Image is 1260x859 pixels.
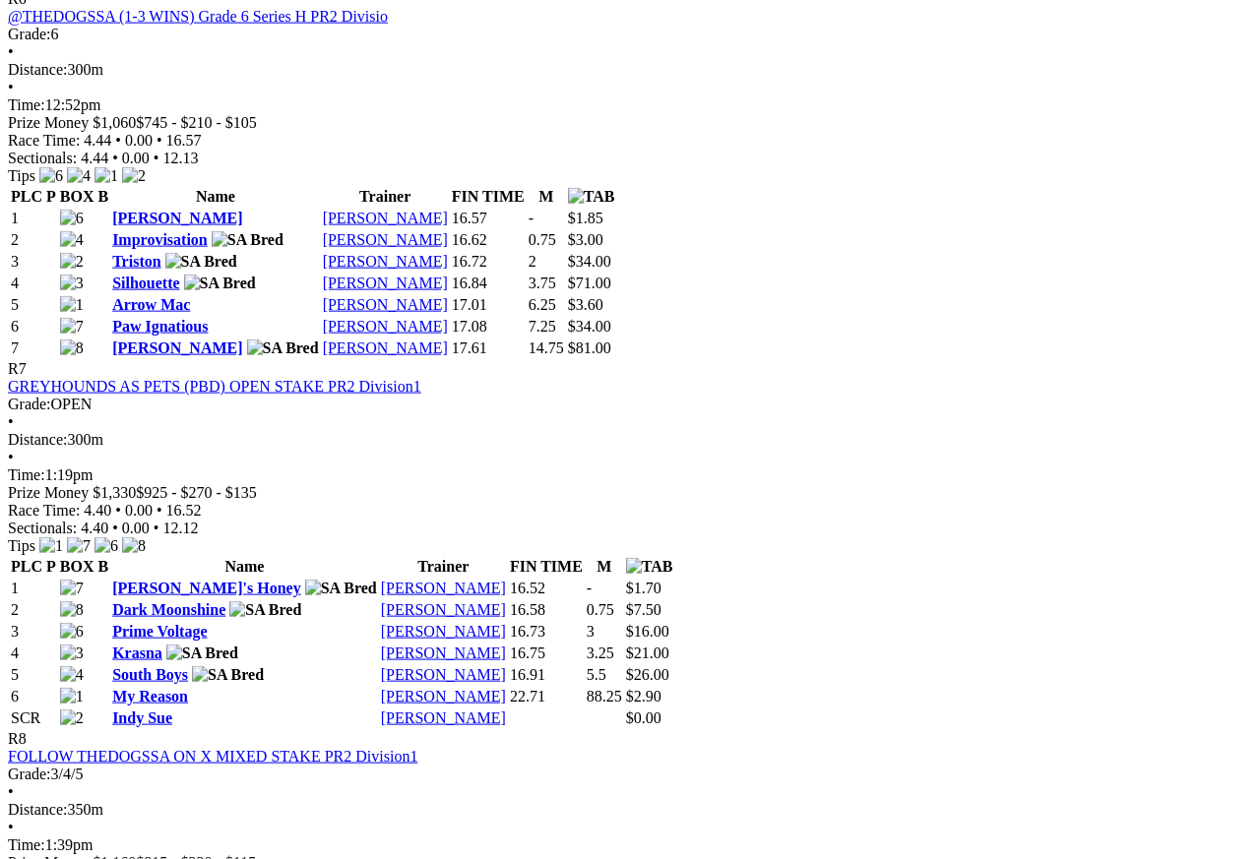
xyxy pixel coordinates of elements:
[136,114,257,131] span: $745 - $210 - $105
[509,665,584,685] td: 16.91
[60,644,84,662] img: 3
[8,431,1252,449] div: 300m
[11,558,42,575] span: PLC
[10,209,57,228] td: 1
[229,601,301,619] img: SA Bred
[60,709,84,727] img: 2
[10,600,57,620] td: 2
[509,600,584,620] td: 16.58
[136,484,257,501] span: $925 - $270 - $135
[166,644,238,662] img: SA Bred
[8,801,1252,819] div: 350m
[8,836,45,853] span: Time:
[10,295,57,315] td: 5
[323,339,448,356] a: [PERSON_NAME]
[60,339,84,357] img: 8
[568,339,611,356] span: $81.00
[10,708,57,728] td: SCR
[112,666,188,683] a: South Boys
[587,623,595,640] text: 3
[60,623,84,641] img: 6
[67,167,91,185] img: 4
[529,318,556,335] text: 7.25
[122,537,146,555] img: 8
[305,580,377,597] img: SA Bred
[10,274,57,293] td: 4
[97,188,108,205] span: B
[451,252,526,272] td: 16.72
[162,150,198,166] span: 12.13
[111,187,320,207] th: Name
[39,537,63,555] img: 1
[112,688,188,705] a: My Reason
[322,187,449,207] th: Trainer
[626,666,669,683] span: $26.00
[323,296,448,313] a: [PERSON_NAME]
[112,275,179,291] a: Silhouette
[8,114,1252,132] div: Prize Money $1,060
[8,766,51,782] span: Grade:
[568,210,603,226] span: $1.85
[529,210,534,226] text: -
[112,580,301,596] a: [PERSON_NAME]'s Honey
[381,580,506,596] a: [PERSON_NAME]
[8,26,1252,43] div: 6
[381,666,506,683] a: [PERSON_NAME]
[10,622,57,642] td: 3
[451,317,526,337] td: 17.08
[46,558,56,575] span: P
[192,666,264,684] img: SA Bred
[509,579,584,598] td: 16.52
[8,537,35,554] span: Tips
[529,275,556,291] text: 3.75
[509,557,584,577] th: FIN TIME
[626,623,669,640] span: $16.00
[529,231,556,248] text: 0.75
[8,413,14,430] span: •
[8,61,67,78] span: Distance:
[451,274,526,293] td: 16.84
[8,801,67,818] span: Distance:
[8,466,1252,484] div: 1:19pm
[125,502,153,519] span: 0.00
[81,150,108,166] span: 4.44
[8,378,421,395] a: GREYHOUNDS AS PETS (PBD) OPEN STAKE PR2 Division1
[60,275,84,292] img: 3
[8,96,45,113] span: Time:
[568,296,603,313] span: $3.60
[60,231,84,249] img: 4
[10,644,57,663] td: 4
[94,167,118,185] img: 1
[8,396,1252,413] div: OPEN
[451,187,526,207] th: FIN TIME
[67,537,91,555] img: 7
[60,580,84,597] img: 7
[8,783,14,800] span: •
[112,520,118,536] span: •
[122,150,150,166] span: 0.00
[8,466,45,483] span: Time:
[529,253,536,270] text: 2
[568,231,603,248] span: $3.00
[60,296,84,314] img: 1
[8,61,1252,79] div: 300m
[381,644,506,661] a: [PERSON_NAME]
[529,339,564,356] text: 14.75
[166,502,202,519] span: 16.52
[10,252,57,272] td: 3
[626,580,661,596] span: $1.70
[60,188,94,205] span: BOX
[212,231,283,249] img: SA Bred
[247,339,319,357] img: SA Bred
[157,502,162,519] span: •
[112,210,242,226] a: [PERSON_NAME]
[184,275,256,292] img: SA Bred
[112,296,190,313] a: Arrow Mac
[381,709,506,726] a: [PERSON_NAME]
[528,187,565,207] th: M
[8,96,1252,114] div: 12:52pm
[112,709,172,726] a: Indy Sue
[111,557,378,577] th: Name
[568,318,611,335] span: $34.00
[323,253,448,270] a: [PERSON_NAME]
